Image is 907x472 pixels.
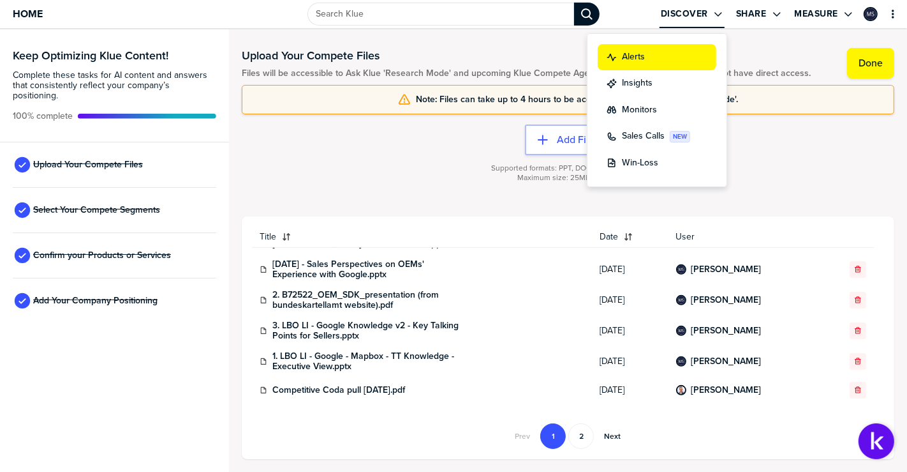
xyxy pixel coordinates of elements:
img: 5d4db0085ffa0daa00f06a3fc5abb92c-sml.png [677,296,685,304]
label: Done [859,57,883,70]
label: Share [736,8,767,20]
a: 2. B72522_OEM_SDK_presentation (from bundeskartellamt website).pdf [272,290,464,310]
div: Marta Sobieraj [676,326,686,336]
span: [DATE] [600,385,660,395]
span: Title [260,232,276,242]
button: Go to page 2 [568,423,594,449]
ul: Discover [598,44,716,176]
span: [DATE] [600,356,660,367]
button: Go to previous page [507,423,538,449]
h1: Upload Your Compete Files [242,48,811,63]
div: Shad Stalians [676,385,686,395]
div: Marta Sobieraj [676,264,686,275]
label: Discover [661,8,708,20]
label: Alerts [622,50,645,64]
a: [PERSON_NAME] [691,295,762,305]
label: Insights [622,77,653,90]
div: Search Klue [574,3,600,26]
div: Marta Sobieraj [676,356,686,367]
input: Search Klue [307,3,574,26]
span: Select Your Compete Segments [33,205,160,215]
span: NEW [673,132,687,142]
span: Add Your Company Positioning [33,296,158,306]
span: Date [600,232,618,242]
a: 1. LBO LI - Google - Mapbox - TT Knowledge - Executive View.pptx [272,351,464,372]
img: 5d4db0085ffa0daa00f06a3fc5abb92c-sml.png [677,327,685,335]
img: 5d4db0085ffa0daa00f06a3fc5abb92c-sml.png [865,8,876,20]
label: Measure [795,8,839,20]
button: discover:call-insights [598,123,716,149]
a: [PERSON_NAME] [691,264,762,275]
a: Competitive Coda pull [DATE].pdf [272,385,405,395]
h3: Keep Optimizing Klue Content! [13,50,216,61]
button: Go to next page [596,423,628,449]
div: Marta Sobieraj [864,7,878,21]
span: User [676,232,817,242]
button: discover:insights [598,70,716,96]
button: discover:alerts [598,44,716,70]
span: [DATE] [600,295,660,305]
label: Monitors [622,103,657,117]
span: Supported formats: PPT, DOC, XLS, PDF, TXT. [491,164,645,173]
div: Marta Sobieraj [676,295,686,305]
a: 11. LBO LI - Google Pricing in [GEOGRAPHIC_DATA] - Executive View.pptx [272,229,464,249]
span: [DATE] [600,264,660,275]
span: Note: Files can take up to 4 hours to be accessible to Ask Klue 'Research Mode'. [416,95,738,105]
button: Open Support Center [859,423,894,459]
span: [DATE] [600,326,660,336]
button: discover:win-loss [598,150,716,176]
a: [PERSON_NAME] [691,356,762,367]
span: Home [13,8,43,19]
label: Win-Loss [622,156,658,170]
span: Active [13,111,73,121]
span: Files will be accessible to Ask Klue 'Research Mode' and upcoming Klue Compete Agent automations.... [242,68,811,79]
span: Upload Your Compete Files [33,160,143,170]
span: Confirm your Products or Services [33,250,171,261]
img: 5d4db0085ffa0daa00f06a3fc5abb92c-sml.png [677,358,685,365]
label: Sales Calls [622,130,665,143]
nav: Pagination Navigation [506,423,630,449]
label: Add Files [557,133,599,146]
a: [PERSON_NAME] [691,385,762,395]
a: [DATE] - Sales Perspectives on OEMs' Experience with Google.pptx [272,259,464,280]
span: Complete these tasks for AI content and answers that consistently reflect your company’s position... [13,70,216,101]
span: Maximum size: 25MB per file. [517,173,618,183]
img: 0c93e418d5a9281a5e11b0f96c2129aa-sml.png [677,386,685,394]
button: discover:monitors [598,97,716,123]
a: [PERSON_NAME] [691,326,762,336]
a: 3. LBO LI - Google Knowledge v2 - Key Talking Points for Sellers.pptx [272,321,464,341]
img: 5d4db0085ffa0daa00f06a3fc5abb92c-sml.png [677,266,685,273]
a: Edit Profile [862,6,879,22]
